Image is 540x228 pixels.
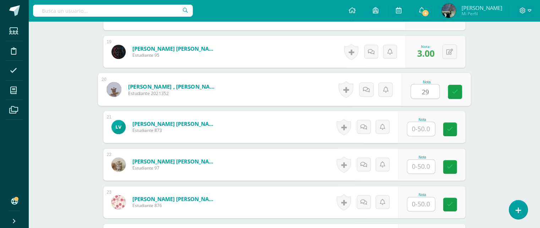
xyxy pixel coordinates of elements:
span: 4 [421,9,429,17]
span: Estudiante 873 [132,127,218,133]
div: Nota [407,155,438,159]
div: Nota [407,118,438,122]
img: 93678157e0ff23f8f688a41529f17835.png [107,82,121,96]
a: [PERSON_NAME] [PERSON_NAME] [132,120,218,127]
input: 0-50.0 [411,84,439,99]
span: Estudiante 97 [132,165,218,171]
img: e5efa45f6fc428ab389feff8686ae542.png [111,120,126,134]
span: Estudiante 876 [132,202,218,208]
span: Estudiante 95 [132,52,218,58]
img: b5f53d1d6b2eb8ebc66f93de949c8e72.png [111,45,126,59]
a: [PERSON_NAME] [PERSON_NAME] [132,45,218,52]
img: a57d5cf4d2cf7e8fced45c4f2ed9c3f6.png [442,4,456,18]
div: Nota: [417,44,435,49]
a: [PERSON_NAME] , [PERSON_NAME] [128,83,216,90]
input: 0-50.0 [407,197,435,211]
img: 355764c6d0b4abcbbd454358dc5e33b6.png [111,157,126,172]
input: 0-50.0 [407,122,435,136]
div: Nota [407,193,438,197]
input: Busca un usuario... [33,5,193,17]
div: Nota [410,80,443,84]
span: Estudiante 2021352 [128,90,216,96]
span: 3.00 [417,47,435,59]
input: 0-50.0 [407,160,435,173]
img: e728291ec683afa2f664190f8130e7cd.png [111,195,126,209]
a: [PERSON_NAME] [PERSON_NAME] [132,195,218,202]
span: [PERSON_NAME] [461,4,502,11]
a: [PERSON_NAME] [PERSON_NAME] [132,158,218,165]
span: Mi Perfil [461,11,502,17]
